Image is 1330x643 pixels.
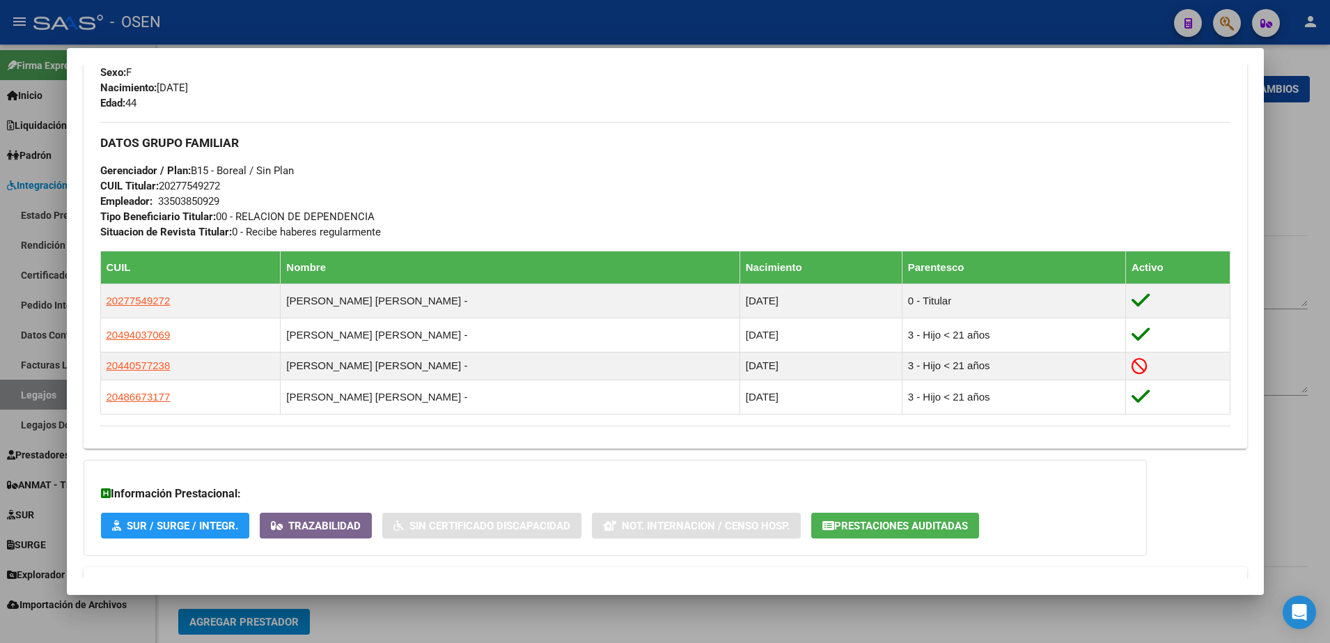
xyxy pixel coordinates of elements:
[127,520,238,532] span: SUR / SURGE / INTEGR.
[902,352,1125,380] td: 3 - Hijo < 21 años
[281,251,740,284] th: Nombre
[740,251,902,284] th: Nacimiento
[100,180,159,192] strong: CUIL Titular:
[107,359,171,371] span: 20440577238
[1125,251,1230,284] th: Activo
[288,520,361,532] span: Trazabilidad
[101,486,1129,502] h3: Información Prestacional:
[100,180,220,192] span: 20277549272
[100,251,281,284] th: CUIL
[100,97,125,109] strong: Edad:
[740,284,902,318] td: [DATE]
[281,284,740,318] td: [PERSON_NAME] [PERSON_NAME] -
[100,135,1230,150] h3: DATOS GRUPO FAMILIAR
[101,513,249,539] button: SUR / SURGE / INTEGR.
[100,66,126,79] strong: Sexo:
[100,66,132,79] span: F
[622,520,790,532] span: Not. Internacion / Censo Hosp.
[740,380,902,414] td: [DATE]
[1283,596,1316,629] div: Open Intercom Messenger
[107,391,171,403] span: 20486673177
[121,577,382,590] span: Aportes y Contribuciones del Afiliado: 27289793319
[100,97,136,109] span: 44
[902,284,1125,318] td: 0 - Titular
[740,352,902,380] td: [DATE]
[902,318,1125,352] td: 3 - Hijo < 21 años
[100,82,157,94] strong: Nacimiento:
[902,251,1125,284] th: Parentesco
[281,318,740,352] td: [PERSON_NAME] [PERSON_NAME] -
[100,195,152,208] strong: Empleador:
[100,164,294,177] span: B15 - Boreal / Sin Plan
[84,567,1247,601] mat-expansion-panel-header: Aportes y Contribuciones del Afiliado: 27289793319
[100,164,191,177] strong: Gerenciador / Plan:
[592,513,801,539] button: Not. Internacion / Censo Hosp.
[107,295,171,307] span: 20277549272
[740,318,902,352] td: [DATE]
[100,210,216,223] strong: Tipo Beneficiario Titular:
[382,513,581,539] button: Sin Certificado Discapacidad
[100,210,375,223] span: 00 - RELACION DE DEPENDENCIA
[260,513,372,539] button: Trazabilidad
[107,329,171,341] span: 20494037069
[158,194,219,209] div: 33503850929
[834,520,968,532] span: Prestaciones Auditadas
[281,380,740,414] td: [PERSON_NAME] [PERSON_NAME] -
[409,520,570,532] span: Sin Certificado Discapacidad
[100,226,381,238] span: 0 - Recibe haberes regularmente
[281,352,740,380] td: [PERSON_NAME] [PERSON_NAME] -
[811,513,979,539] button: Prestaciones Auditadas
[100,82,188,94] span: [DATE]
[902,380,1125,414] td: 3 - Hijo < 21 años
[100,226,232,238] strong: Situacion de Revista Titular:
